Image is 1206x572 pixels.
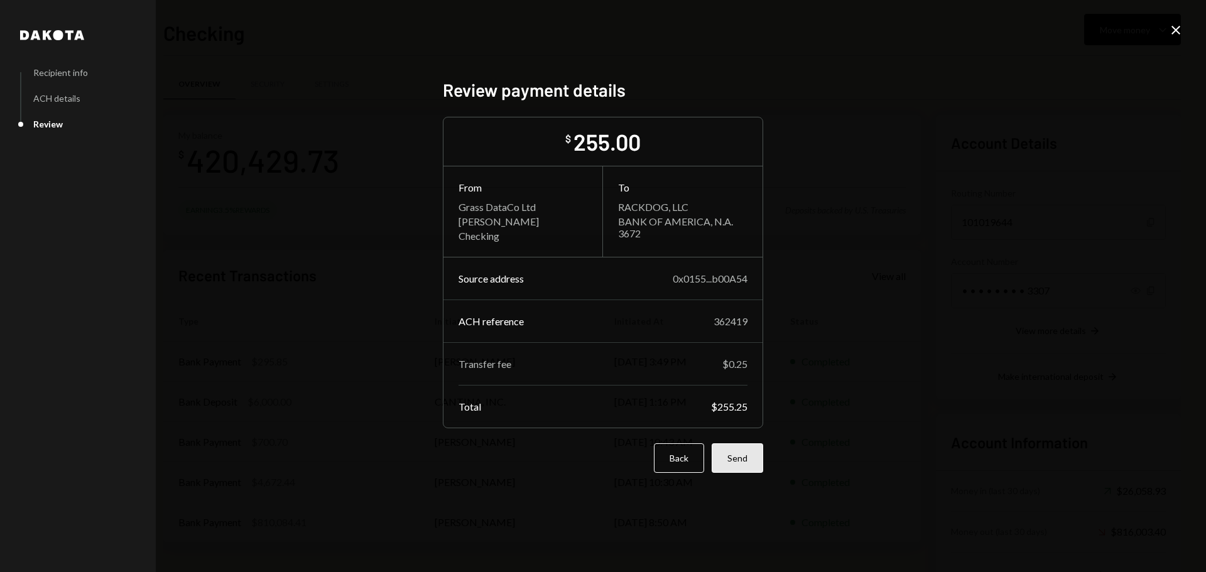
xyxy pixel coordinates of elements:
div: $0.25 [722,358,747,370]
div: 0x0155...b00A54 [673,273,747,284]
h2: Review payment details [443,78,763,102]
div: Transfer fee [459,358,511,370]
div: From [459,181,587,193]
button: Send [712,443,763,473]
div: 255.00 [573,127,641,156]
div: ACH details [33,93,80,104]
div: Grass DataCo Ltd [459,201,587,213]
div: Review [33,119,63,129]
div: Checking [459,230,587,242]
div: BANK OF AMERICA, N.A. 3672 [618,215,747,239]
div: Recipient info [33,67,88,78]
div: Source address [459,273,524,284]
div: RACKDOG, LLC [618,201,747,213]
div: ACH reference [459,315,524,327]
div: $255.25 [711,401,747,413]
div: To [618,181,747,193]
div: [PERSON_NAME] [459,215,587,227]
div: 362419 [714,315,747,327]
div: $ [565,132,571,145]
button: Back [654,443,704,473]
div: Total [459,401,481,413]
